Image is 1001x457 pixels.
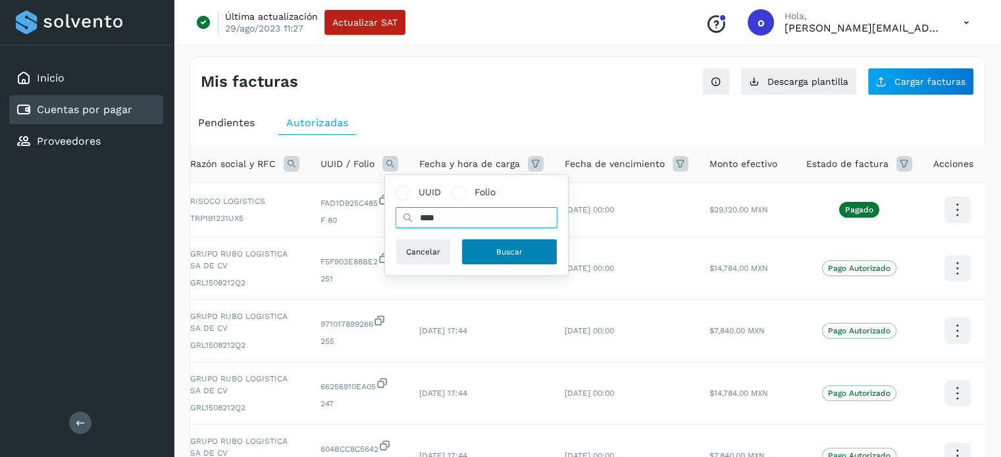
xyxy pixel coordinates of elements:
span: TRP191231UX5 [190,212,299,224]
span: GRL1508212Q2 [190,402,299,414]
span: Razón social y RFC [190,157,276,171]
span: [DATE] 00:00 [565,205,614,214]
span: [DATE] 17:44 [419,389,467,398]
p: 29/ago/2023 11:27 [225,22,303,34]
button: Cargar facturas [867,68,974,95]
span: Fecha y hora de carga [419,157,520,171]
span: Cargar facturas [894,77,965,86]
p: Pago Autorizado [828,389,890,398]
span: 247 [321,398,398,410]
p: Hola, [784,11,942,22]
p: Pago Autorizado [828,264,890,273]
span: FAD1D925C485 [321,193,398,209]
p: orlando@rfllogistics.com.mx [784,22,942,34]
h4: Mis facturas [201,72,298,91]
span: UUID / Folio [321,157,374,171]
span: $7,840.00 MXN [709,326,765,335]
span: Estado de factura [806,157,888,171]
span: 66256910EA05 [321,377,398,393]
span: $14,784.00 MXN [709,389,768,398]
div: Inicio [9,64,163,93]
span: [DATE] 00:00 [565,326,614,335]
span: [DATE] 17:44 [419,326,467,335]
a: Inicio [37,72,64,84]
p: Pagado [845,205,873,214]
p: Pago Autorizado [828,326,890,335]
span: 971017899266 [321,314,398,330]
span: $14,784.00 MXN [709,264,768,273]
span: [DATE] 00:00 [565,264,614,273]
span: GRL1508212Q2 [190,339,299,351]
button: Actualizar SAT [324,10,405,35]
div: Proveedores [9,127,163,156]
p: Última actualización [225,11,318,22]
span: $29,120.00 MXN [709,205,768,214]
div: Cuentas por pagar [9,95,163,124]
a: Proveedores [37,135,101,147]
span: RISOCO LOGISTICS [190,195,299,207]
span: F5F903E88BE2 [321,252,398,268]
span: Monto efectivo [709,157,777,171]
span: Actualizar SAT [332,18,398,27]
span: 604BCC8C5642 [321,439,398,455]
span: GRL1508212Q2 [190,277,299,289]
span: GRUPO RUBO LOGISTICA SA DE CV [190,248,299,272]
span: Descarga plantilla [767,77,848,86]
button: Descarga plantilla [740,68,857,95]
span: Autorizadas [286,116,348,129]
span: GRUPO RUBO LOGISTICA SA DE CV [190,373,299,397]
span: 251 [321,273,398,285]
span: [DATE] 00:00 [565,389,614,398]
span: Fecha de vencimiento [565,157,665,171]
span: Acciones [933,157,973,171]
span: 255 [321,335,398,347]
a: Cuentas por pagar [37,103,132,116]
span: Pendientes [198,116,255,129]
span: GRUPO RUBO LOGISTICA SA DE CV [190,310,299,334]
span: F 80 [321,214,398,226]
